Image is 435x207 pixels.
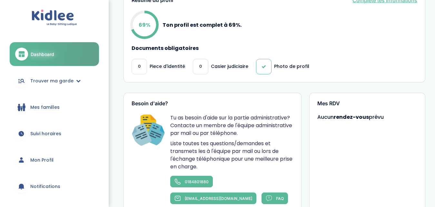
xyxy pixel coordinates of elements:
p: Tu as besoin d'aide sur la partie administrative? Contacte un membre de l'équipe administrative p... [170,114,293,137]
span: FAQ [276,196,284,201]
p: 69% [139,21,150,29]
a: FAQ [262,193,288,204]
p: Ton profil est complet à 69%. [163,21,242,29]
span: Notifications [30,183,60,190]
a: Trouver ma garde [10,69,99,92]
a: Mes familles [10,96,99,119]
span: 0184801880 [185,179,209,184]
strong: rendez-vous [334,113,369,121]
h3: Besoin d'aide? [132,101,293,107]
span: 0 [199,63,202,70]
a: Dashboard [10,42,99,66]
span: Aucun prévu [317,113,384,121]
span: [EMAIL_ADDRESS][DOMAIN_NAME] [185,196,252,201]
a: Notifications [10,175,99,198]
a: Suivi horaires [10,122,99,145]
span: 0 [138,63,141,70]
span: Suivi horaires [30,130,61,137]
h3: Mes RDV [317,101,417,107]
p: Photo de profil [274,63,309,70]
span: Dashboard [31,51,54,58]
a: [EMAIL_ADDRESS][DOMAIN_NAME] [170,193,256,204]
img: Happiness Officer [132,114,165,147]
span: Mon Profil [30,157,54,164]
img: logo.svg [32,10,77,26]
p: Casier judiciaire [211,63,248,70]
a: 0184801880 [170,176,213,187]
a: Mon Profil [10,148,99,172]
p: Piece d'identité [150,63,185,70]
p: Liste toutes tes questions/demandes et transmets les à l'équipe par mail ou lors de l'échange tél... [170,140,293,171]
span: Mes familles [30,104,60,111]
h4: Documents obligatoires [132,45,417,51]
span: Trouver ma garde [30,78,74,84]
